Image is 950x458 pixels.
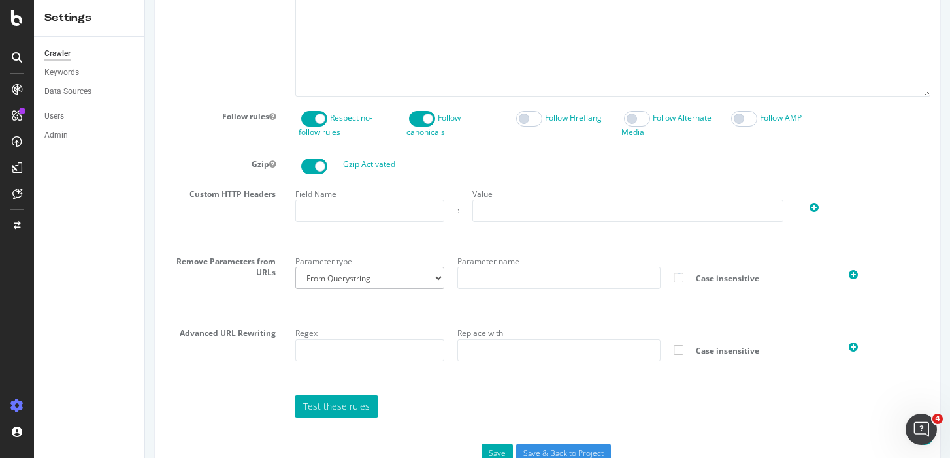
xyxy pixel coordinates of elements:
button: Gzip [124,159,131,170]
label: Follow Hreflang [400,112,457,123]
label: Gzip [10,154,140,170]
label: Custom HTTP Headers [10,184,140,200]
div: Users [44,110,64,123]
label: Regex [150,323,172,339]
div: Data Sources [44,85,91,99]
label: Follow canonicals [261,112,316,138]
label: Respect no-follow rules [154,112,227,138]
a: Test these rules [150,395,233,418]
label: Advanced URL Rewriting [10,323,140,339]
label: Field Name [150,184,191,200]
div: Admin [44,129,68,142]
label: Follow rules [10,106,140,122]
label: Parameter name [312,251,374,267]
span: Case insensitive [541,273,681,284]
button: Follow rules [124,111,131,122]
label: Replace with [312,323,358,339]
a: Admin [44,129,135,142]
label: Remove Parameters from URLs [10,251,140,278]
a: Crawler [44,47,135,61]
span: 4 [932,414,943,424]
div: Crawler [44,47,71,61]
div: : [312,205,314,216]
label: Follow Alternate Media [476,112,566,138]
label: Gzip Activated [198,159,250,170]
div: Keywords [44,66,79,80]
a: Keywords [44,66,135,80]
a: Data Sources [44,85,135,99]
label: Follow AMP [615,112,657,123]
label: Parameter type [150,251,207,267]
div: Settings [44,10,134,25]
span: Case insensitive [541,345,681,356]
a: Users [44,110,135,123]
label: Value [327,184,348,200]
iframe: Intercom live chat [906,414,937,445]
